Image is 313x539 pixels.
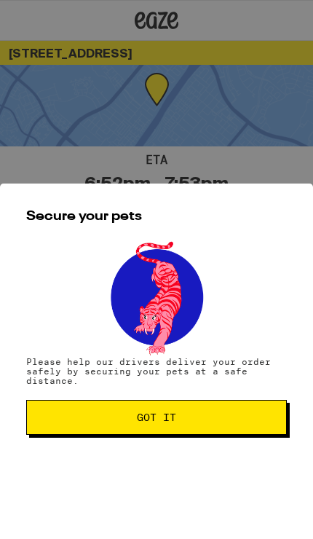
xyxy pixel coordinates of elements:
p: Please help our drivers deliver your order safely by securing your pets at a safe distance. [26,357,287,385]
img: pets [97,237,216,357]
span: Got it [137,412,176,422]
button: Got it [26,400,287,435]
span: Hi. Need any help? [10,11,120,25]
h2: Secure your pets [26,210,287,223]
